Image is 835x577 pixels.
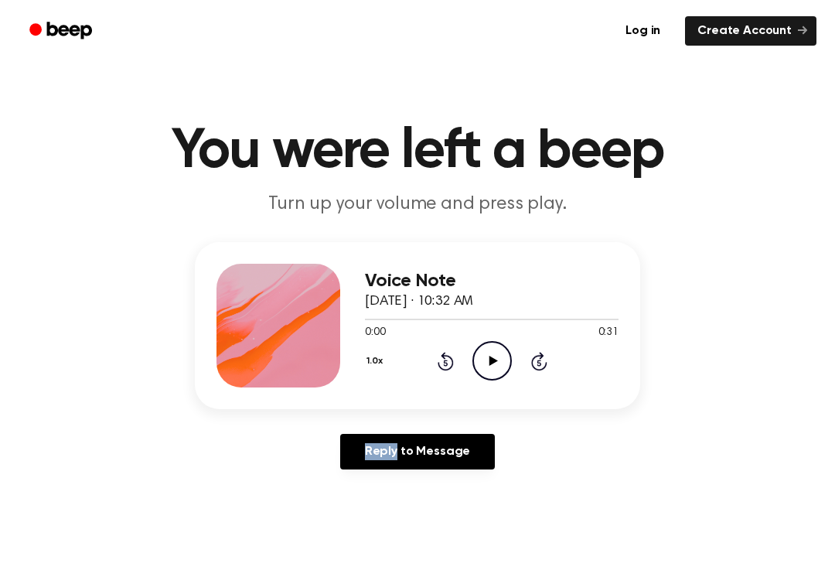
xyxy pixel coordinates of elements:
span: 0:00 [365,325,385,341]
p: Turn up your volume and press play. [121,192,714,217]
a: Beep [19,16,106,46]
span: 0:31 [598,325,619,341]
h3: Voice Note [365,271,619,292]
a: Create Account [685,16,816,46]
span: [DATE] · 10:32 AM [365,295,473,309]
a: Log in [610,13,676,49]
button: 1.0x [365,348,388,374]
a: Reply to Message [340,434,495,469]
h1: You were left a beep [22,124,813,179]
